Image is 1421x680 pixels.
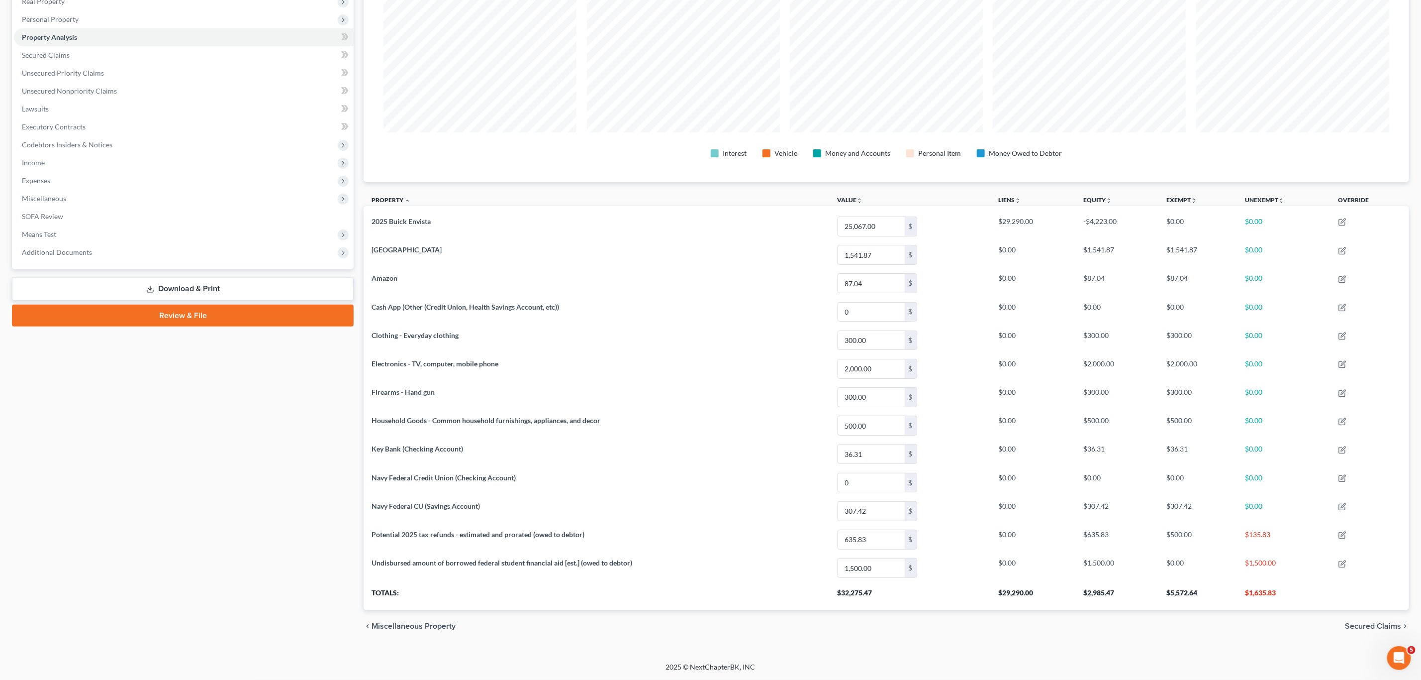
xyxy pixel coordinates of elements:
td: $500.00 [1158,525,1237,554]
span: Means Test [22,230,56,238]
td: $87.04 [1076,269,1159,298]
td: $87.04 [1158,269,1237,298]
td: $2,000.00 [1076,354,1159,383]
td: $0.00 [990,412,1076,440]
span: Secured Claims [22,51,70,59]
td: $0.00 [1076,468,1159,497]
td: $0.00 [1237,468,1330,497]
div: $ [905,217,917,236]
td: $307.42 [1158,497,1237,525]
td: $0.00 [990,298,1076,326]
td: $29,290.00 [990,212,1076,240]
div: $ [905,445,917,463]
span: Secured Claims [1345,622,1401,630]
a: Exemptunfold_more [1166,196,1197,204]
td: $0.00 [990,525,1076,554]
div: $ [905,359,917,378]
span: Miscellaneous [22,194,66,203]
span: Expenses [22,176,50,185]
td: $300.00 [1158,383,1237,411]
span: Potential 2025 tax refunds - estimated and prorated (owed to debtor) [372,530,584,539]
a: Lawsuits [14,100,354,118]
td: $0.00 [1158,554,1237,582]
th: Totals: [364,582,829,610]
i: unfold_more [857,198,863,204]
td: $635.83 [1076,525,1159,554]
td: $0.00 [1158,298,1237,326]
div: $ [905,388,917,407]
td: $0.00 [1237,240,1330,269]
button: chevron_left Miscellaneous Property [364,622,456,630]
a: Equityunfold_more [1084,196,1112,204]
i: expand_less [404,198,410,204]
td: -$4,223.00 [1076,212,1159,240]
span: Key Bank (Checking Account) [372,445,463,453]
span: Codebtors Insiders & Notices [22,140,112,149]
td: $300.00 [1076,326,1159,354]
div: $ [905,416,917,435]
input: 0.00 [838,217,905,236]
td: $0.00 [1237,383,1330,411]
i: chevron_left [364,622,372,630]
td: $2,000.00 [1158,354,1237,383]
span: Electronics - TV, computer, mobile phone [372,359,498,368]
span: Undisbursed amount of borrowed federal student financial aid [est.] (owed to debtor) [372,559,632,567]
span: Firearms - Hand gun [372,388,435,396]
span: Clothing - Everyday clothing [372,331,459,340]
td: $0.00 [1076,298,1159,326]
div: 2025 © NextChapterBK, INC [427,662,994,680]
td: $0.00 [990,440,1076,468]
a: Valueunfold_more [838,196,863,204]
td: $0.00 [1237,298,1330,326]
input: 0.00 [838,445,905,463]
i: unfold_more [1015,198,1021,204]
div: Personal Item [918,148,961,158]
input: 0.00 [838,530,905,549]
td: $0.00 [990,554,1076,582]
button: Secured Claims chevron_right [1345,622,1409,630]
input: 0.00 [838,331,905,350]
td: $0.00 [990,326,1076,354]
span: Navy Federal CU (Savings Account) [372,502,480,510]
input: 0.00 [838,473,905,492]
input: 0.00 [838,274,905,293]
span: Executory Contracts [22,122,86,131]
td: $300.00 [1076,383,1159,411]
td: $0.00 [1237,354,1330,383]
td: $36.31 [1158,440,1237,468]
span: [GEOGRAPHIC_DATA] [372,245,442,254]
a: Property expand_less [372,196,410,204]
span: Property Analysis [22,33,77,41]
td: $0.00 [1237,326,1330,354]
div: Money Owed to Debtor [989,148,1062,158]
span: 2025 Buick Envista [372,217,431,226]
a: Liensunfold_more [998,196,1021,204]
div: $ [905,530,917,549]
div: $ [905,245,917,264]
span: Income [22,158,45,167]
td: $300.00 [1158,326,1237,354]
div: $ [905,274,917,293]
div: $ [905,473,917,492]
div: Interest [723,148,747,158]
span: Miscellaneous Property [372,622,456,630]
td: $0.00 [990,383,1076,411]
div: Vehicle [774,148,797,158]
th: Override [1330,190,1409,213]
span: SOFA Review [22,212,63,221]
span: 5 [1408,646,1416,654]
td: $1,500.00 [1237,554,1330,582]
td: $500.00 [1076,412,1159,440]
td: $0.00 [990,354,1076,383]
span: Unsecured Priority Claims [22,69,104,77]
td: $0.00 [1237,497,1330,525]
td: $1,541.87 [1158,240,1237,269]
td: $0.00 [1158,468,1237,497]
div: $ [905,331,917,350]
a: Unsecured Nonpriority Claims [14,82,354,100]
td: $0.00 [990,468,1076,497]
th: $5,572.64 [1158,582,1237,610]
td: $135.83 [1237,525,1330,554]
span: Cash App (Other (Credit Union, Health Savings Account, etc)) [372,303,559,311]
td: $307.42 [1076,497,1159,525]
